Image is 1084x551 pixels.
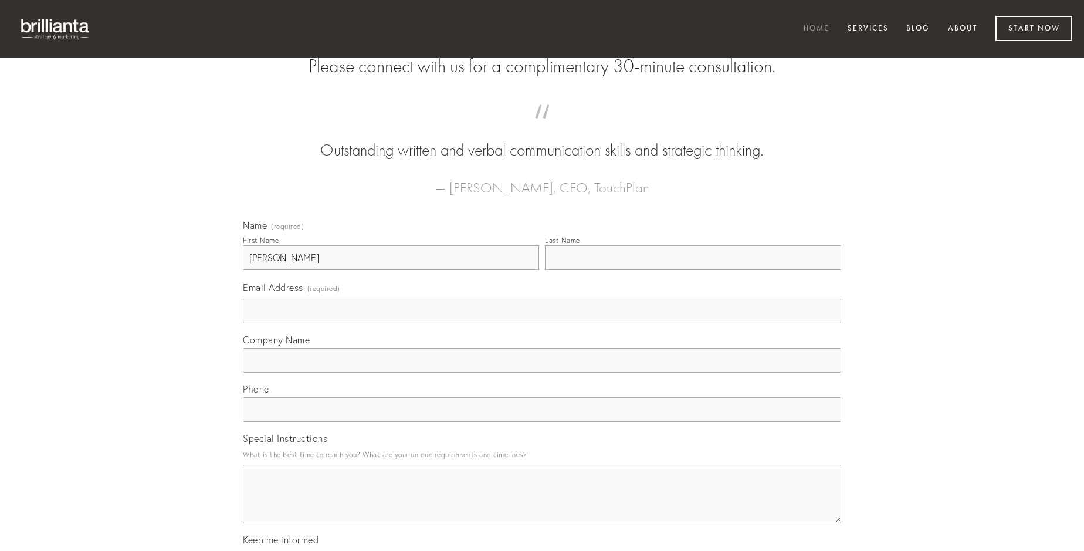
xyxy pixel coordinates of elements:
a: Blog [899,19,937,39]
span: Phone [243,383,269,395]
figcaption: — [PERSON_NAME], CEO, TouchPlan [262,162,822,200]
div: First Name [243,236,279,245]
span: Name [243,219,267,231]
p: What is the best time to reach you? What are your unique requirements and timelines? [243,447,841,462]
blockquote: Outstanding written and verbal communication skills and strategic thinking. [262,116,822,162]
img: brillianta - research, strategy, marketing [12,12,100,46]
span: “ [262,116,822,139]
a: Start Now [995,16,1072,41]
span: Email Address [243,282,303,293]
div: Last Name [545,236,580,245]
span: (required) [307,280,340,296]
h2: Please connect with us for a complimentary 30-minute consultation. [243,55,841,77]
span: Keep me informed [243,534,319,546]
a: Services [840,19,896,39]
span: Company Name [243,334,310,346]
span: (required) [271,223,304,230]
span: Special Instructions [243,432,327,444]
a: About [940,19,985,39]
a: Home [796,19,837,39]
